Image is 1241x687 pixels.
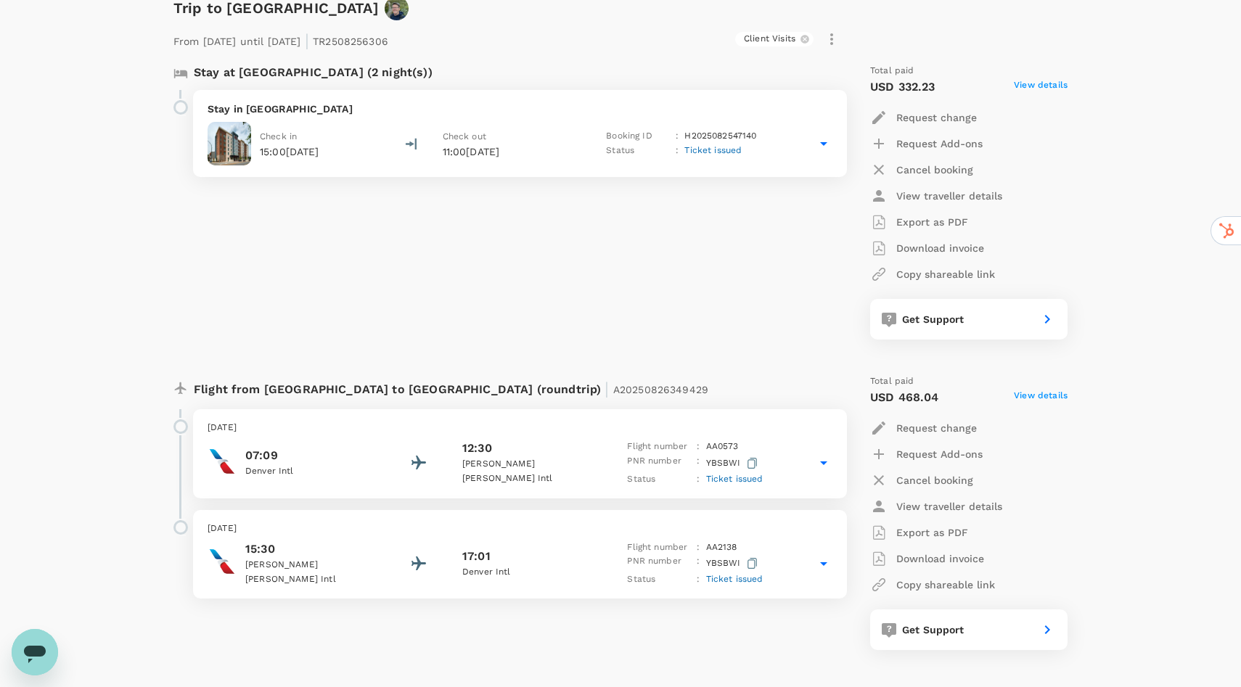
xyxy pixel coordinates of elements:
[902,313,964,325] span: Get Support
[208,122,251,165] img: Hampton Inn & Suites Greensboro Downtown
[245,540,376,558] p: 15:30
[870,374,914,389] span: Total paid
[896,551,984,566] p: Download invoice
[870,441,983,467] button: Request Add-ons
[896,110,977,125] p: Request change
[870,572,995,598] button: Copy shareable link
[896,473,973,488] p: Cancel booking
[605,379,609,399] span: |
[706,554,761,572] p: YBSBWI
[684,129,756,144] p: H2025082547140
[706,540,737,555] p: AA 2138
[208,522,832,536] p: [DATE]
[896,525,968,540] p: Export as PDF
[627,454,691,472] p: PNR number
[697,472,700,487] p: :
[208,421,832,435] p: [DATE]
[676,144,679,158] p: :
[697,554,700,572] p: :
[896,189,1002,203] p: View traveller details
[462,440,492,457] p: 12:30
[1014,389,1068,406] span: View details
[697,454,700,472] p: :
[194,64,433,81] p: Stay at [GEOGRAPHIC_DATA] (2 night(s))
[260,144,319,159] p: 15:00[DATE]
[896,215,968,229] p: Export as PDF
[706,474,763,484] span: Ticket issued
[1014,78,1068,96] span: View details
[896,136,983,151] p: Request Add-ons
[606,129,670,144] p: Booking ID
[245,447,376,464] p: 07:09
[735,33,804,45] span: Client Visits
[896,447,983,461] p: Request Add-ons
[896,241,984,255] p: Download invoice
[896,421,977,435] p: Request change
[462,548,491,565] p: 17:01
[697,572,700,587] p: :
[896,499,1002,514] p: View traveller details
[462,565,593,580] p: Denver Intl
[173,26,388,52] p: From [DATE] until [DATE] TR2508256306
[627,572,691,587] p: Status
[896,163,973,177] p: Cancel booking
[627,540,691,555] p: Flight number
[896,577,995,592] p: Copy shareable link
[305,30,309,51] span: |
[194,374,708,400] p: Flight from [GEOGRAPHIC_DATA] to [GEOGRAPHIC_DATA] (roundtrip)
[870,493,1002,519] button: View traveller details
[870,64,914,78] span: Total paid
[462,457,593,486] p: [PERSON_NAME] [PERSON_NAME] Intl
[870,235,984,261] button: Download invoice
[870,261,995,287] button: Copy shareable link
[627,440,691,454] p: Flight number
[245,558,376,587] p: [PERSON_NAME] [PERSON_NAME] Intl
[870,131,983,157] button: Request Add-ons
[870,183,1002,209] button: View traveller details
[735,32,814,46] div: Client Visits
[208,102,832,116] p: Stay in [GEOGRAPHIC_DATA]
[627,554,691,572] p: PNR number
[260,131,297,141] span: Check in
[870,104,977,131] button: Request change
[208,547,237,576] img: American Airlines
[896,267,995,281] p: Copy shareable link
[208,447,237,476] img: American Airlines
[706,440,739,454] p: AA 0573
[443,144,581,159] p: 11:00[DATE]
[684,145,742,155] span: Ticket issued
[676,129,679,144] p: :
[697,540,700,555] p: :
[870,415,977,441] button: Request change
[706,454,761,472] p: YBSBWI
[870,519,968,546] button: Export as PDF
[870,467,973,493] button: Cancel booking
[870,78,935,96] p: USD 332.23
[627,472,691,487] p: Status
[870,546,984,572] button: Download invoice
[870,209,968,235] button: Export as PDF
[697,440,700,454] p: :
[902,624,964,635] span: Get Support
[706,574,763,584] span: Ticket issued
[870,157,973,183] button: Cancel booking
[870,389,939,406] p: USD 468.04
[443,131,486,141] span: Check out
[245,464,376,479] p: Denver Intl
[606,144,670,158] p: Status
[613,384,708,395] span: A20250826349429
[12,629,58,675] iframe: Button to launch messaging window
